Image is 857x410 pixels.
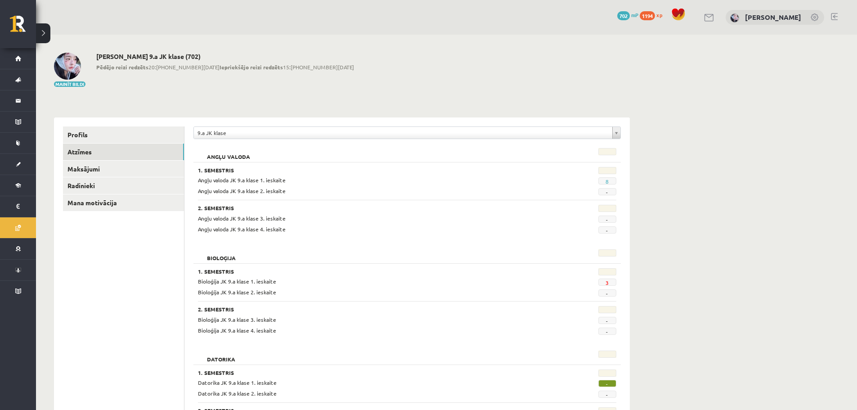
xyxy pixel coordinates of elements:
b: Pēdējo reizi redzēts [96,63,148,71]
span: - [598,289,616,297]
span: 702 [617,11,630,20]
span: Bioloģija JK 9.a klase 3. ieskaite [198,316,276,323]
span: mP [631,11,638,18]
span: Bioloģija JK 9.a klase 1. ieskaite [198,278,276,285]
span: - [598,216,616,223]
a: 9.a JK klase [194,127,620,139]
span: Bioloģija JK 9.a klase 4. ieskaite [198,327,276,334]
h2: Angļu valoda [198,148,259,157]
a: Rīgas 1. Tālmācības vidusskola [10,16,36,38]
h3: 1. Semestris [198,369,544,376]
span: xp [656,11,662,18]
b: Iepriekšējo reizi redzēts [220,63,283,71]
a: 8 [606,178,609,185]
h2: Bioloģija [198,249,245,258]
span: 1194 [640,11,655,20]
span: Angļu valoda JK 9.a klase 3. ieskaite [198,215,286,222]
span: Datorika JK 9.a klase 1. ieskaite [198,379,277,386]
a: [PERSON_NAME] [745,13,801,22]
a: Atzīmes [63,144,184,160]
a: Radinieki [63,177,184,194]
span: 9.a JK klase [197,127,609,139]
h2: Datorika [198,351,244,360]
a: 1194 xp [640,11,667,18]
h3: 1. Semestris [198,167,544,173]
h3: 1. Semestris [198,268,544,275]
button: Mainīt bildi [54,81,85,87]
a: Profils [63,126,184,143]
span: Bioloģija JK 9.a klase 2. ieskaite [198,288,276,296]
span: Angļu valoda JK 9.a klase 2. ieskaite [198,187,286,194]
span: - [598,380,616,387]
span: Datorika JK 9.a klase 2. ieskaite [198,390,277,397]
h3: 2. Semestris [198,205,544,211]
a: Maksājumi [63,161,184,177]
img: Viktorija Iļjina [730,14,739,23]
span: Angļu valoda JK 9.a klase 4. ieskaite [198,225,286,233]
a: 702 mP [617,11,638,18]
span: 20:[PHONE_NUMBER][DATE] 15:[PHONE_NUMBER][DATE] [96,63,354,71]
span: - [598,317,616,324]
h2: [PERSON_NAME] 9.a JK klase (702) [96,53,354,60]
span: - [598,188,616,195]
span: Angļu valoda JK 9.a klase 1. ieskaite [198,176,286,184]
h3: 2. Semestris [198,306,544,312]
span: - [598,328,616,335]
img: Viktorija Iļjina [54,53,81,80]
a: 3 [606,279,609,286]
span: - [598,391,616,398]
span: - [598,226,616,234]
a: Mana motivācija [63,194,184,211]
